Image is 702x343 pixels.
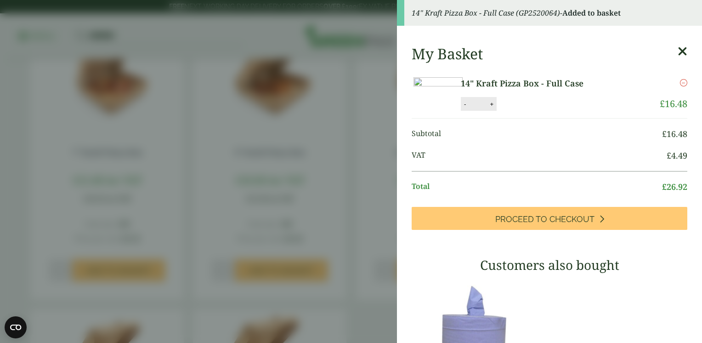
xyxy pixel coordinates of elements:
button: Open CMP widget [5,316,27,338]
bdi: 26.92 [662,181,687,192]
span: Subtotal [412,128,662,140]
a: Remove this item [680,77,687,88]
span: £ [662,181,667,192]
bdi: 4.49 [667,150,687,161]
a: 14" Kraft Pizza Box - Full Case [461,77,622,90]
h3: Customers also bought [412,257,687,273]
bdi: 16.48 [660,97,687,110]
bdi: 16.48 [662,128,687,139]
span: £ [660,97,665,110]
a: Proceed to Checkout [412,207,687,230]
span: Proceed to Checkout [495,214,594,224]
button: + [487,100,496,108]
span: £ [667,150,671,161]
strong: Added to basket [562,8,621,18]
h2: My Basket [412,45,483,63]
span: VAT [412,149,667,162]
em: 14" Kraft Pizza Box - Full Case (GP2520064) [412,8,560,18]
span: £ [662,128,667,139]
button: - [461,100,469,108]
span: Total [412,181,662,193]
